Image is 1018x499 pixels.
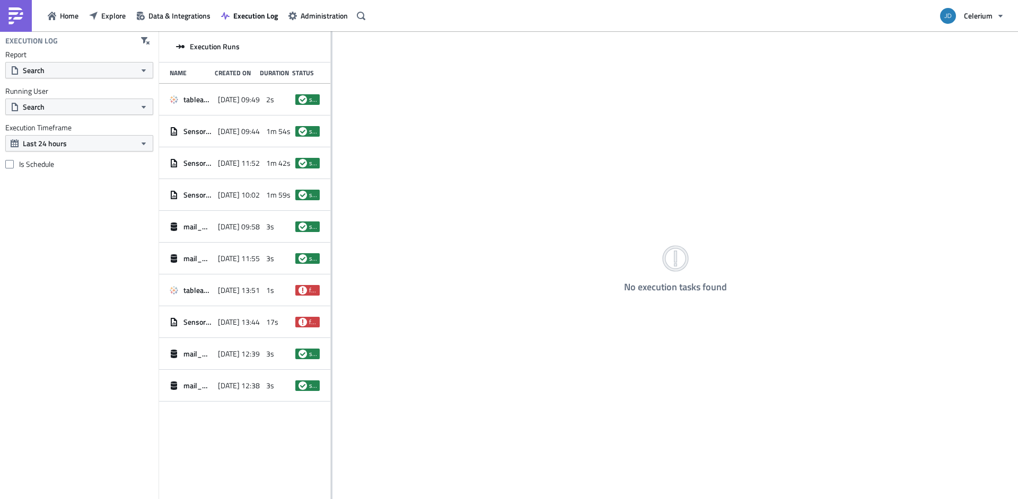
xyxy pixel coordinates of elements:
[183,190,213,200] span: Sensor_Report_TEST
[233,10,278,21] span: Execution Log
[939,7,957,25] img: Avatar
[218,381,260,390] span: [DATE] 12:38
[183,317,213,327] span: Sensor_Report_TEST
[84,7,131,24] button: Explore
[183,286,213,295] span: tableau_1
[266,254,274,263] span: 3s
[266,222,274,231] span: 3s
[183,95,213,104] span: tableau_1
[170,69,209,77] div: Name
[309,254,317,263] span: success
[266,95,274,104] span: 2s
[5,62,153,78] button: Search
[218,349,260,359] span: [DATE] 12:39
[183,381,213,390] span: mail_merge
[183,222,213,231] span: mail_merge
[183,127,213,136] span: Sensor_Report_TEST
[218,254,260,263] span: [DATE] 11:55
[301,10,348,21] span: Administration
[183,158,213,168] span: Sensor_Report_TEST
[309,381,317,390] span: success
[934,4,1010,28] button: Celerium
[299,286,307,295] span: failed
[216,7,283,24] button: Execution Log
[266,127,291,136] span: 1m 54s
[5,50,153,59] label: Report
[131,7,216,24] button: Data & Integrations
[183,349,213,359] span: mail_merge
[309,222,317,231] span: success
[299,381,307,390] span: success
[309,318,317,326] span: failed
[299,222,307,231] span: success
[5,159,153,169] label: Is Schedule
[7,7,24,24] img: PushMetrics
[266,286,274,295] span: 1s
[292,69,314,77] div: Status
[964,10,993,21] span: Celerium
[5,123,153,132] label: Execution Timeframe
[215,69,254,77] div: Created On
[218,286,260,295] span: [DATE] 13:51
[299,95,307,104] span: success
[218,158,260,168] span: [DATE] 11:52
[266,158,291,168] span: 1m 42s
[260,69,287,77] div: Duration
[299,350,307,358] span: success
[42,7,84,24] button: Home
[309,286,317,295] span: failed
[218,190,260,200] span: [DATE] 10:02
[23,101,45,112] span: Search
[5,86,153,96] label: Running User
[309,127,317,136] span: success
[309,350,317,358] span: success
[299,318,307,326] span: failed
[266,381,274,390] span: 3s
[5,99,153,115] button: Search
[101,10,126,21] span: Explore
[5,36,58,46] h4: Execution Log
[266,190,291,200] span: 1m 59s
[218,222,260,231] span: [DATE] 09:58
[218,127,260,136] span: [DATE] 09:44
[299,159,307,167] span: success
[218,317,260,327] span: [DATE] 13:44
[299,127,307,136] span: success
[299,254,307,263] span: success
[299,191,307,199] span: success
[309,191,317,199] span: success
[309,159,317,167] span: success
[266,317,278,327] span: 17s
[137,33,153,49] button: Clear filters
[148,10,210,21] span: Data & Integrations
[183,254,213,263] span: mail_merge
[60,10,78,21] span: Home
[5,135,153,152] button: Last 24 hours
[190,42,240,51] span: Execution Runs
[23,65,45,76] span: Search
[23,138,67,149] span: Last 24 hours
[283,7,353,24] button: Administration
[309,95,317,104] span: success
[624,282,727,292] h4: No execution tasks found
[266,349,274,359] span: 3s
[218,95,260,104] span: [DATE] 09:49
